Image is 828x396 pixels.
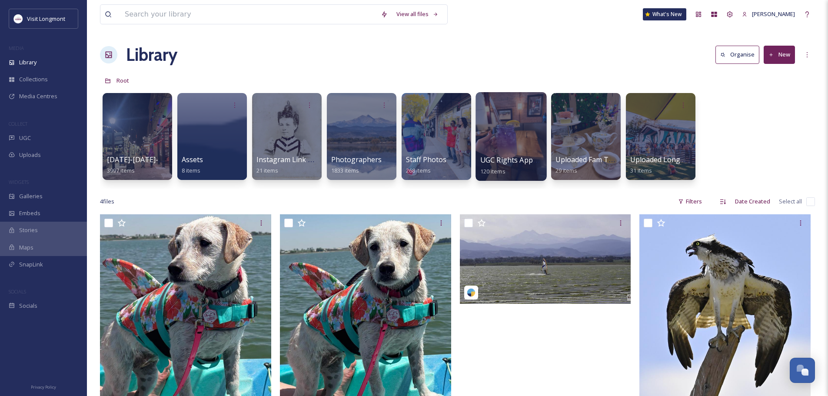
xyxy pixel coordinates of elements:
[406,156,446,174] a: Staff Photos268 items
[182,166,200,174] span: 8 items
[738,6,799,23] a: [PERSON_NAME]
[731,193,775,210] div: Date Created
[331,155,382,164] span: Photographers
[31,384,56,390] span: Privacy Policy
[14,14,23,23] img: longmont.jpg
[19,192,43,200] span: Galleries
[182,155,203,164] span: Assets
[406,166,431,174] span: 268 items
[9,179,29,185] span: WIDGETS
[752,10,795,18] span: [PERSON_NAME]
[643,8,686,20] a: What's New
[116,75,129,86] a: Root
[182,156,203,174] a: Assets8 items
[126,42,177,68] a: Library
[116,77,129,84] span: Root
[256,156,323,174] a: Instagram Link Tree21 items
[674,193,706,210] div: Filters
[256,166,278,174] span: 21 items
[630,155,723,164] span: Uploaded Longmont Folders
[100,197,114,206] span: 4 file s
[19,260,43,269] span: SnapLink
[480,167,505,175] span: 120 items
[715,46,759,63] button: Organise
[19,75,48,83] span: Collections
[331,166,359,174] span: 1833 items
[555,155,645,164] span: Uploaded Fam Tour Photos
[27,15,65,23] span: Visit Longmont
[480,156,581,175] a: UGC Rights Approved Content120 items
[19,58,37,67] span: Library
[764,46,795,63] button: New
[406,155,446,164] span: Staff Photos
[19,134,31,142] span: UGC
[467,288,476,297] img: snapsea-logo.png
[19,209,40,217] span: Embeds
[460,214,631,304] img: stevelink3-1755399968572.jpg
[392,6,443,23] a: View all files
[555,166,577,174] span: 29 items
[715,46,764,63] a: Organise
[9,120,27,127] span: COLLECT
[19,226,38,234] span: Stories
[107,155,226,164] span: [DATE]-[DATE]-ugc-rights-approved
[480,155,581,165] span: UGC Rights Approved Content
[630,166,652,174] span: 31 items
[779,197,802,206] span: Select all
[31,381,56,392] a: Privacy Policy
[331,156,382,174] a: Photographers1833 items
[256,155,323,164] span: Instagram Link Tree
[19,92,57,100] span: Media Centres
[19,151,41,159] span: Uploads
[9,45,24,51] span: MEDIA
[120,5,376,24] input: Search your library
[107,156,226,174] a: [DATE]-[DATE]-ugc-rights-approved3997 items
[9,288,26,295] span: SOCIALS
[790,358,815,383] button: Open Chat
[555,156,645,174] a: Uploaded Fam Tour Photos29 items
[19,243,33,252] span: Maps
[107,166,135,174] span: 3997 items
[630,156,723,174] a: Uploaded Longmont Folders31 items
[19,302,37,310] span: Socials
